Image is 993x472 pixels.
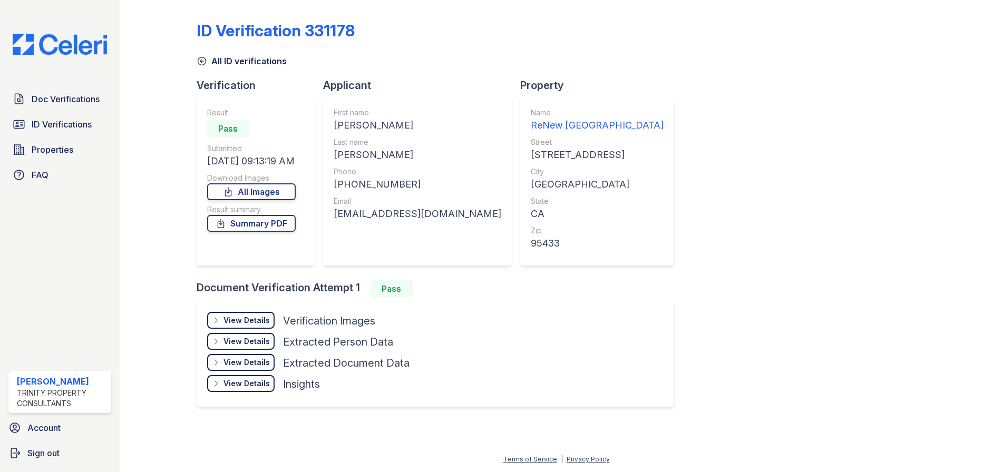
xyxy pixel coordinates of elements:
a: Account [4,417,115,438]
span: Properties [32,143,73,156]
div: Street [531,137,664,147]
a: All ID verifications [197,55,287,67]
a: ID Verifications [8,114,111,135]
div: Submitted [207,143,296,154]
div: Result summary [207,204,296,215]
a: Summary PDF [207,215,296,232]
span: Account [27,421,61,434]
div: Phone [334,166,501,177]
div: Applicant [323,78,520,93]
span: Doc Verifications [32,93,100,105]
span: FAQ [32,169,48,181]
div: Extracted Person Data [283,335,393,349]
div: ID Verification 331178 [197,21,355,40]
div: [STREET_ADDRESS] [531,147,664,162]
a: Sign out [4,442,115,464]
div: Insights [283,377,320,391]
div: View Details [223,336,270,347]
div: State [531,196,664,206]
div: [PERSON_NAME] [17,375,107,388]
div: [DATE] 09:13:19 AM [207,154,296,169]
div: Verification [197,78,323,93]
div: Result [207,107,296,118]
div: Download Images [207,173,296,183]
iframe: chat widget [949,430,982,461]
div: Pass [207,120,249,137]
a: Name ReNew [GEOGRAPHIC_DATA] [531,107,664,133]
div: Verification Images [283,313,375,328]
a: Doc Verifications [8,88,111,110]
div: 95433 [531,236,664,251]
a: FAQ [8,164,111,185]
span: ID Verifications [32,118,92,131]
div: City [531,166,664,177]
div: Trinity Property Consultants [17,388,107,409]
div: Zip [531,225,664,236]
div: ReNew [GEOGRAPHIC_DATA] [531,118,664,133]
div: View Details [223,357,270,368]
div: Property [520,78,683,93]
a: Properties [8,139,111,160]
a: Privacy Policy [567,455,610,463]
div: | [561,455,563,463]
div: Name [531,107,664,118]
div: [EMAIL_ADDRESS][DOMAIN_NAME] [334,206,501,221]
div: Email [334,196,501,206]
a: All Images [207,183,296,200]
div: Last name [334,137,501,147]
div: View Details [223,315,270,326]
div: Extracted Document Data [283,356,410,370]
img: CE_Logo_Blue-a8612792a0a2168367f1c8372b55b34899dd931a85d93a1a3d3e32e68fde9ad4.png [4,34,115,55]
a: Terms of Service [503,455,557,463]
div: [PHONE_NUMBER] [334,177,501,192]
div: [PERSON_NAME] [334,147,501,162]
div: Document Verification Attempt 1 [197,280,683,297]
div: First name [334,107,501,118]
span: Sign out [27,447,60,459]
div: [PERSON_NAME] [334,118,501,133]
div: CA [531,206,664,221]
div: [GEOGRAPHIC_DATA] [531,177,664,192]
div: View Details [223,378,270,389]
div: Pass [371,280,413,297]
